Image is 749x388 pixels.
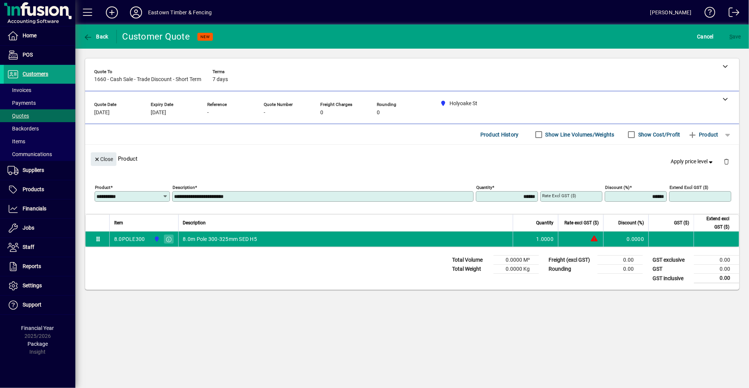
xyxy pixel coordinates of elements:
span: Backorders [8,126,39,132]
div: Product [85,145,739,172]
span: Support [23,302,41,308]
span: Products [23,186,44,192]
span: Reports [23,263,41,269]
span: S [729,34,732,40]
span: Settings [23,282,42,288]
span: Rate excl GST ($) [564,219,599,227]
a: Payments [4,97,75,109]
span: Package [28,341,48,347]
div: Customer Quote [122,31,190,43]
td: 0.0000 M³ [494,256,539,265]
span: Close [94,153,113,166]
td: GST exclusive [649,256,694,265]
app-page-header-button: Delete [717,158,735,165]
div: Eastown Timber & Fencing [148,6,212,18]
span: 0 [320,110,323,116]
span: 7 days [212,77,228,83]
mat-label: Extend excl GST ($) [670,185,708,190]
span: Discount (%) [618,219,644,227]
span: 0 [377,110,380,116]
a: Products [4,180,75,199]
a: Reports [4,257,75,276]
a: Quotes [4,109,75,122]
a: POS [4,46,75,64]
span: Invoices [8,87,31,93]
span: NEW [200,34,210,39]
td: Total Weight [448,265,494,274]
span: Staff [23,244,34,250]
button: Delete [717,152,735,170]
td: Rounding [545,265,598,274]
a: Backorders [4,122,75,135]
span: ave [729,31,741,43]
span: 1.0000 [537,235,554,243]
div: 8.0POLE300 [114,235,145,243]
span: 1660 - Cash Sale - Trade Discount - Short Term [94,77,201,83]
span: Financials [23,206,46,212]
mat-label: Description [173,185,195,190]
span: Item [114,219,123,227]
mat-label: Product [95,185,110,190]
span: Financial Year [21,325,54,331]
label: Show Cost/Profit [637,131,680,138]
button: Back [81,30,110,43]
button: Profile [124,6,148,19]
button: Product History [477,128,522,141]
span: Suppliers [23,167,44,173]
mat-label: Rate excl GST ($) [542,193,576,198]
a: Staff [4,238,75,257]
a: Knowledge Base [699,2,715,26]
td: Freight (excl GST) [545,256,598,265]
span: Description [183,219,206,227]
button: Save [728,30,743,43]
a: Logout [723,2,740,26]
span: Product History [480,129,519,141]
td: 0.00 [598,265,643,274]
button: Add [100,6,124,19]
span: Items [8,138,25,144]
span: Extend excl GST ($) [699,215,729,231]
td: 0.00 [694,274,739,283]
span: [DATE] [94,110,110,116]
mat-label: Discount (%) [605,185,630,190]
span: Customers [23,71,48,77]
span: Quotes [8,113,29,119]
a: Jobs [4,219,75,238]
span: Quantity [536,219,553,227]
button: Close [91,152,116,166]
td: 0.0000 Kg [494,265,539,274]
a: Home [4,26,75,45]
span: Back [83,34,109,40]
button: Cancel [695,30,716,43]
div: [PERSON_NAME] [650,6,691,18]
span: Product [688,129,718,141]
a: Communications [4,148,75,161]
mat-label: Quantity [476,185,492,190]
span: Apply price level [671,158,715,166]
span: 8.0m Pole 300-325mm SED H5 [183,235,257,243]
span: Cancel [697,31,714,43]
a: Suppliers [4,161,75,180]
button: Product [684,128,722,141]
span: Holyoake St [152,235,160,243]
span: GST ($) [674,219,689,227]
app-page-header-button: Close [89,155,118,162]
span: Payments [8,100,36,106]
span: POS [23,52,33,58]
td: 0.00 [694,256,739,265]
a: Financials [4,199,75,218]
td: 0.00 [598,256,643,265]
button: Apply price level [668,155,718,169]
td: Total Volume [448,256,494,265]
a: Support [4,296,75,314]
span: Home [23,32,37,38]
td: 0.00 [694,265,739,274]
span: - [207,110,209,116]
a: Invoices [4,84,75,97]
a: Settings [4,276,75,295]
td: GST inclusive [649,274,694,283]
td: GST [649,265,694,274]
span: Jobs [23,225,34,231]
span: Communications [8,151,52,157]
td: 0.0000 [603,232,648,247]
